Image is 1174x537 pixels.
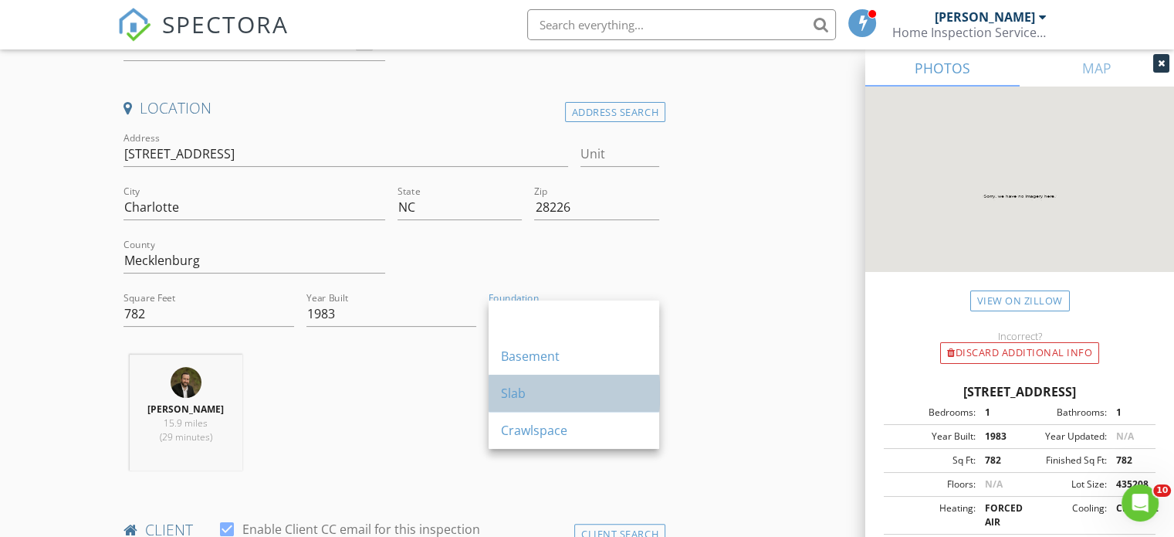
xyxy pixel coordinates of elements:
[160,430,212,444] span: (29 minutes)
[976,501,1020,529] div: FORCED AIR
[117,21,289,53] a: SPECTORA
[1122,484,1159,522] iframe: Intercom live chat
[501,421,647,440] div: Crawlspace
[171,367,201,398] img: kevin_professional_photo_3_crop.jpg
[527,9,836,40] input: Search everything...
[884,382,1155,401] div: [STREET_ADDRESS]
[565,102,665,123] div: Address Search
[985,478,1003,491] span: N/A
[1116,430,1134,443] span: N/A
[123,98,659,118] h4: Location
[976,454,1020,467] div: 782
[1020,430,1107,444] div: Year Updated:
[1020,406,1107,420] div: Bathrooms:
[976,430,1020,444] div: 1983
[865,87,1174,309] img: streetview
[501,347,647,365] div: Basement
[940,342,1099,364] div: Discard Additional info
[888,454,976,467] div: Sq Ft:
[888,501,976,529] div: Heating:
[976,406,1020,420] div: 1
[970,291,1070,311] a: View on Zillow
[865,49,1020,87] a: PHOTOS
[888,430,976,444] div: Year Built:
[1020,49,1174,87] a: MAP
[162,8,289,40] span: SPECTORA
[501,384,647,403] div: Slab
[1107,406,1151,420] div: 1
[1107,501,1151,529] div: CENTRAL
[1107,478,1151,491] div: 435208
[1020,501,1107,529] div: Cooling:
[1107,454,1151,467] div: 782
[865,330,1174,342] div: Incorrect?
[147,403,224,416] strong: [PERSON_NAME]
[888,478,976,491] div: Floors:
[935,9,1035,25] div: [PERSON_NAME]
[1020,454,1107,467] div: Finished Sq Ft:
[242,522,480,537] label: Enable Client CC email for this inspection
[1020,478,1107,491] div: Lot Size:
[892,25,1047,40] div: Home Inspection Services, LLC
[117,8,151,42] img: The Best Home Inspection Software - Spectora
[888,406,976,420] div: Bedrooms:
[164,416,208,430] span: 15.9 miles
[1153,484,1171,497] span: 10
